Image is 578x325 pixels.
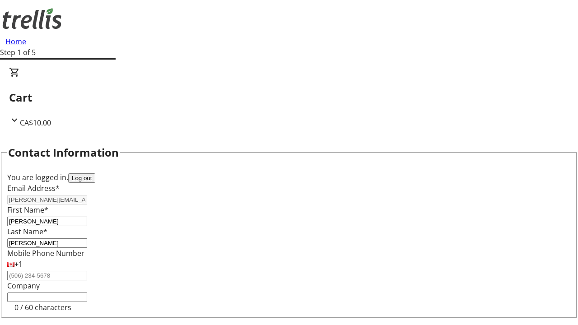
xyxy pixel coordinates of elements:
label: First Name* [7,205,48,215]
button: Log out [68,173,95,183]
label: Email Address* [7,183,60,193]
label: Mobile Phone Number [7,248,84,258]
label: Last Name* [7,227,47,237]
div: CartCA$10.00 [9,67,569,128]
h2: Contact Information [8,144,119,161]
h2: Cart [9,89,569,106]
span: CA$10.00 [20,118,51,128]
div: You are logged in. [7,172,571,183]
tr-character-limit: 0 / 60 characters [14,302,71,312]
label: Company [7,281,40,291]
input: (506) 234-5678 [7,271,87,280]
